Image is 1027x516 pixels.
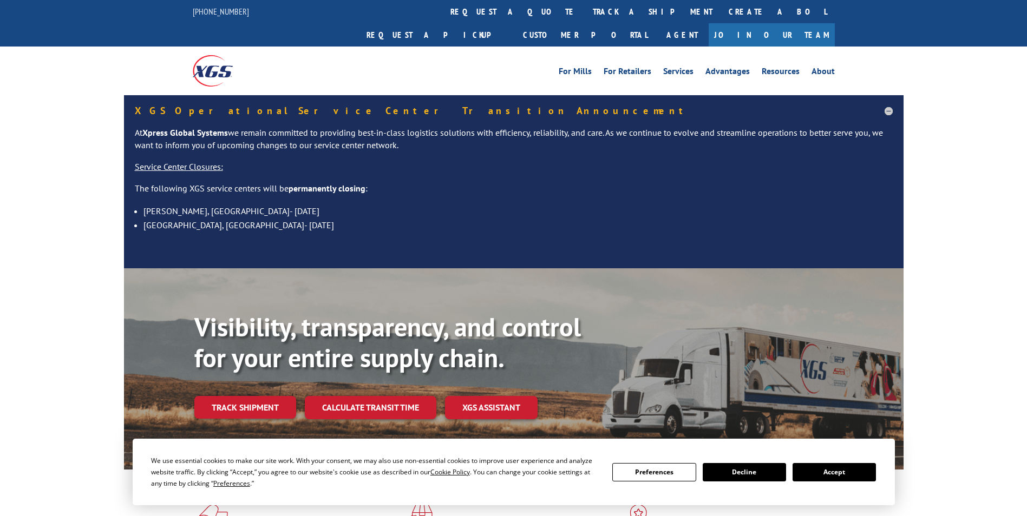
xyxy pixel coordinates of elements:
[663,67,694,79] a: Services
[151,455,599,489] div: We use essential cookies to make our site work. With your consent, we may also use non-essential ...
[193,6,249,17] a: [PHONE_NUMBER]
[135,161,223,172] u: Service Center Closures:
[612,463,696,481] button: Preferences
[143,204,893,218] li: [PERSON_NAME], [GEOGRAPHIC_DATA]- [DATE]
[135,127,893,161] p: At we remain committed to providing best-in-class logistics solutions with efficiency, reliabilit...
[604,67,651,79] a: For Retailers
[705,67,750,79] a: Advantages
[143,218,893,232] li: [GEOGRAPHIC_DATA], [GEOGRAPHIC_DATA]- [DATE]
[559,67,592,79] a: For Mills
[194,310,581,375] b: Visibility, transparency, and control for your entire supply chain.
[793,463,876,481] button: Accept
[812,67,835,79] a: About
[656,23,709,47] a: Agent
[305,396,436,419] a: Calculate transit time
[289,183,365,194] strong: permanently closing
[445,396,538,419] a: XGS ASSISTANT
[213,479,250,488] span: Preferences
[135,182,893,204] p: The following XGS service centers will be :
[703,463,786,481] button: Decline
[194,396,296,419] a: Track shipment
[709,23,835,47] a: Join Our Team
[515,23,656,47] a: Customer Portal
[142,127,228,138] strong: Xpress Global Systems
[430,467,470,477] span: Cookie Policy
[358,23,515,47] a: Request a pickup
[135,106,893,116] h5: XGS Operational Service Center Transition Announcement
[133,439,895,505] div: Cookie Consent Prompt
[762,67,800,79] a: Resources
